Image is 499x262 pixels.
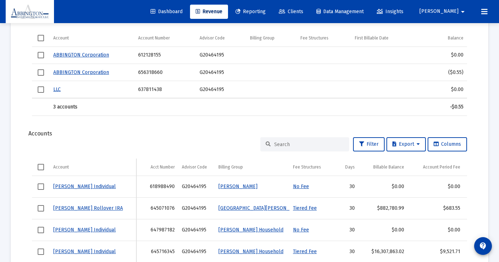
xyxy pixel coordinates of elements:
[196,9,222,15] span: Revenue
[362,183,404,190] div: $0.00
[428,86,463,93] div: $0.00
[38,69,44,76] div: Select row
[459,5,467,19] mat-icon: arrow_drop_down
[423,164,460,170] div: Account Period Fee
[145,5,188,19] a: Dashboard
[50,30,135,47] td: Column Account
[218,164,243,170] div: Billing Group
[311,5,369,19] a: Data Management
[135,64,196,81] td: 656318660
[335,176,358,198] td: 30
[300,35,329,41] div: Fee Structures
[218,205,331,211] a: [GEOGRAPHIC_DATA][PERSON_NAME] Household
[335,197,358,219] td: 30
[377,9,403,15] span: Insights
[136,176,178,198] td: 618988490
[448,35,463,41] div: Balance
[362,226,404,234] div: $0.00
[411,205,460,212] div: $683.55
[279,9,303,15] span: Clients
[293,183,309,189] a: No Fee
[218,248,283,255] a: [PERSON_NAME] Household
[196,81,246,98] td: G20464195
[274,141,344,148] input: Search
[362,205,404,212] div: $882,780.99
[178,197,215,219] td: G20464195
[218,183,257,189] a: [PERSON_NAME]
[53,248,116,255] a: [PERSON_NAME] Individual
[196,47,246,64] td: G20464195
[53,35,69,41] div: Account
[138,35,170,41] div: Account Number
[289,159,335,176] td: Column Fee Structures
[293,164,321,170] div: Fee Structures
[136,219,178,241] td: 647987182
[335,219,358,241] td: 30
[151,9,183,15] span: Dashboard
[434,141,461,147] span: Columns
[53,205,123,211] a: [PERSON_NAME] Rollover IRA
[38,205,44,212] div: Select row
[411,183,460,190] div: $0.00
[335,159,358,176] td: Column Days
[32,30,467,116] div: Data grid
[50,159,136,176] td: Column Account
[428,137,467,151] button: Columns
[424,30,467,47] td: Column Balance
[178,176,215,198] td: G20464195
[218,227,283,233] a: [PERSON_NAME] Household
[464,159,495,176] td: Column Debited
[411,226,460,234] div: $0.00
[230,5,271,19] a: Reporting
[178,159,215,176] td: Column Advisor Code
[250,35,275,41] div: Billing Group
[392,141,420,147] span: Export
[355,35,389,41] div: First Billable Date
[293,205,317,211] a: Tiered Fee
[53,86,61,92] a: LLC
[293,227,309,233] a: No Fee
[246,30,297,47] td: Column Billing Group
[235,9,266,15] span: Reporting
[316,9,364,15] span: Data Management
[297,30,351,47] td: Column Fee Structures
[273,5,309,19] a: Clients
[351,30,424,47] td: Column First Billable Date
[38,35,44,41] div: Select all
[419,9,459,15] span: [PERSON_NAME]
[428,103,463,111] div: -$0.55
[428,52,463,59] div: $0.00
[293,248,317,255] a: Tiered Fee
[136,197,178,219] td: 645071076
[428,69,463,76] div: ($0.55)
[190,5,228,19] a: Revenue
[135,47,196,64] td: 612128155
[53,164,69,170] div: Account
[38,227,44,233] div: Select row
[53,183,116,189] a: [PERSON_NAME] Individual
[53,52,109,58] a: ABBINGTON Corporation
[371,5,409,19] a: Insights
[38,164,44,170] div: Select all
[178,219,215,241] td: G20464195
[53,69,109,75] a: ABBINGTON Corporation
[200,35,225,41] div: Advisor Code
[38,248,44,255] div: Select row
[411,248,460,255] div: $9,521.71
[196,64,246,81] td: G20464195
[411,4,476,18] button: [PERSON_NAME]
[408,159,464,176] td: Column Account Period Fee
[196,30,246,47] td: Column Advisor Code
[386,137,426,151] button: Export
[359,141,379,147] span: Filter
[53,227,116,233] a: [PERSON_NAME] Individual
[136,159,178,176] td: Column Acct Number
[53,103,131,111] div: 3 accounts
[182,164,207,170] div: Advisor Code
[358,159,408,176] td: Column Billable Balance
[38,183,44,190] div: Select row
[11,5,49,19] img: Dashboard
[135,30,196,47] td: Column Account Number
[28,130,471,137] div: Accounts
[135,81,196,98] td: 637811438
